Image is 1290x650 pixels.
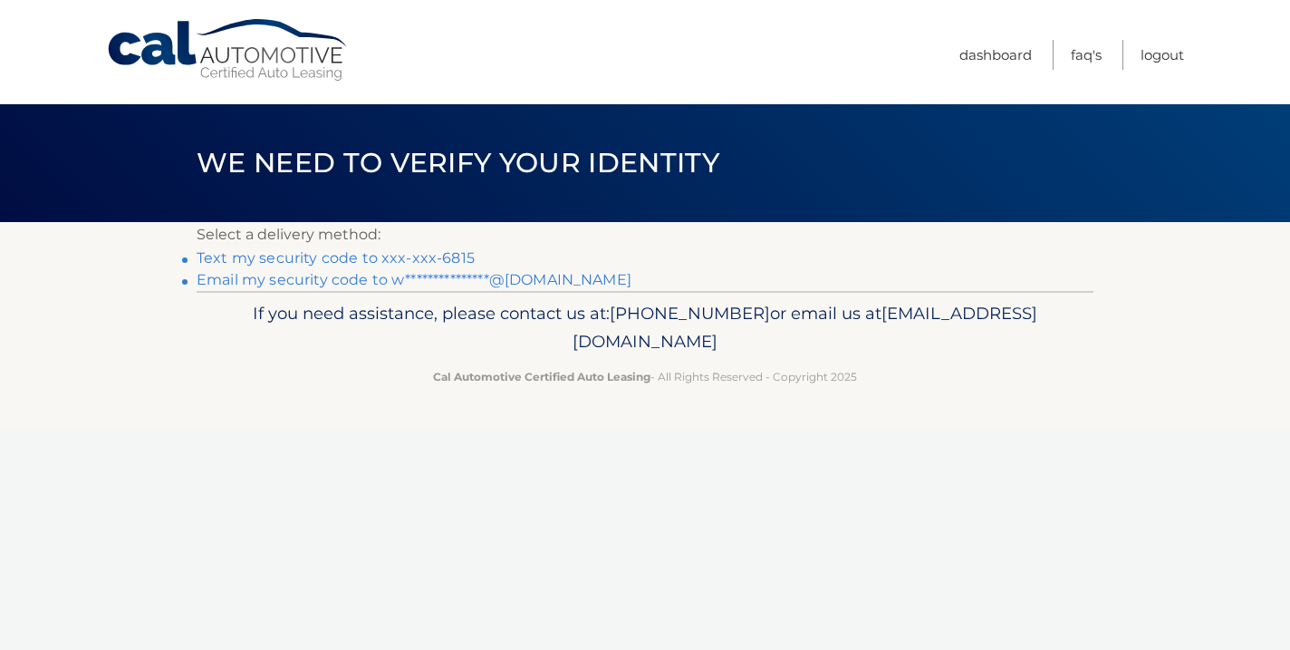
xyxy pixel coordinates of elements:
span: We need to verify your identity [197,146,719,179]
span: [PHONE_NUMBER] [610,303,770,324]
p: - All Rights Reserved - Copyright 2025 [208,367,1082,386]
a: FAQ's [1071,40,1102,70]
p: Select a delivery method: [197,222,1093,247]
a: Dashboard [959,40,1032,70]
a: Cal Automotive [106,18,351,82]
p: If you need assistance, please contact us at: or email us at [208,299,1082,357]
a: Text my security code to xxx-xxx-6815 [197,249,475,267]
strong: Cal Automotive Certified Auto Leasing [433,370,650,383]
a: Logout [1141,40,1184,70]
